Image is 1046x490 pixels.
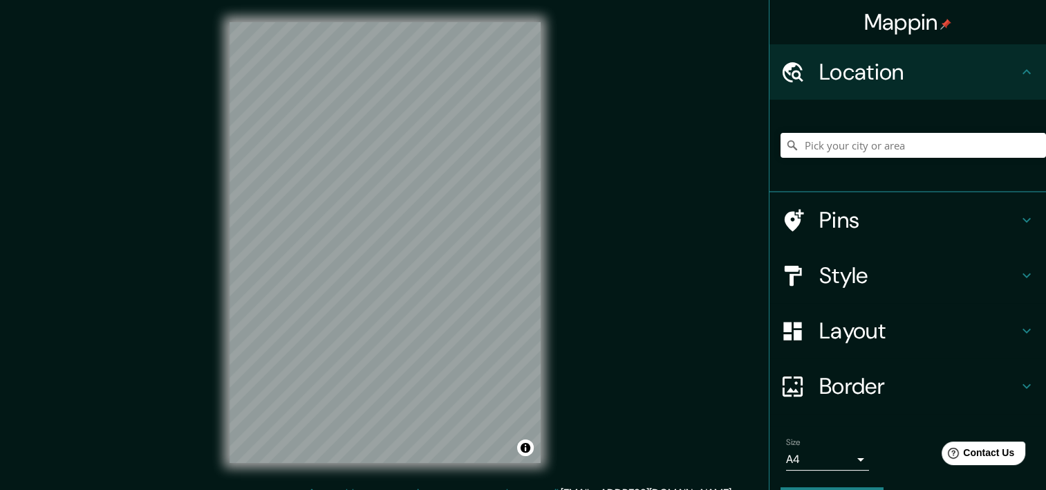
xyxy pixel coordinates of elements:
img: pin-icon.png [940,19,951,30]
h4: Border [819,372,1018,400]
h4: Pins [819,206,1018,234]
div: Pins [769,192,1046,248]
input: Pick your city or area [781,133,1046,158]
h4: Location [819,58,1018,86]
canvas: Map [230,22,541,463]
button: Toggle attribution [517,439,534,456]
h4: Style [819,262,1018,289]
h4: Mappin [864,8,952,36]
div: Style [769,248,1046,303]
label: Size [786,437,801,448]
div: Border [769,359,1046,414]
div: Layout [769,303,1046,359]
iframe: Help widget launcher [923,436,1031,475]
h4: Layout [819,317,1018,345]
div: A4 [786,448,869,471]
div: Location [769,44,1046,100]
